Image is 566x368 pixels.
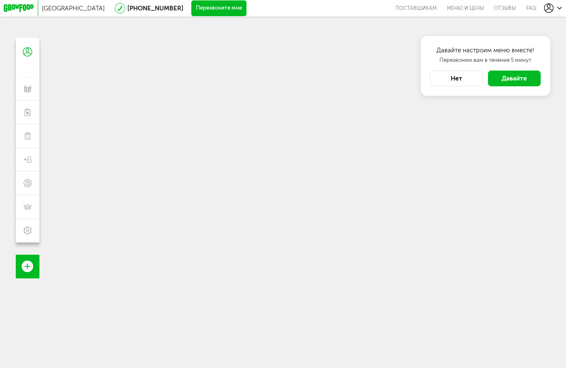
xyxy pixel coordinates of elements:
button: Давайте [488,71,541,86]
h4: Давайте настроим меню вместе! [430,46,541,55]
button: Перезвоните мне [191,0,246,16]
span: Давайте [502,75,527,82]
button: Нет [430,71,483,86]
p: Перезвоним вам в течение 5 минут [430,56,541,64]
a: [PHONE_NUMBER] [127,5,183,12]
span: [GEOGRAPHIC_DATA] [42,5,105,12]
